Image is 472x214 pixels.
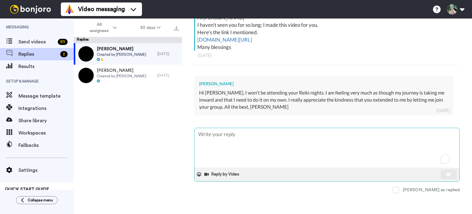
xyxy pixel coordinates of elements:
[157,51,179,56] div: [DATE]
[97,52,146,57] span: Created by [PERSON_NAME]
[75,19,128,36] button: All assignees
[16,196,58,204] button: Collapse menu
[199,89,449,111] div: Hi [PERSON_NAME], I won't be attending your Reiki nights. I am feeling very much as though my jou...
[97,67,146,74] span: [PERSON_NAME]
[97,46,146,52] span: [PERSON_NAME]
[197,14,458,51] div: Hi [PERSON_NAME] I haven’t seen you for so long; I made this video for you. Here’s the link I men...
[128,22,172,33] button: 30 days
[446,172,452,177] img: send-white.svg
[65,4,74,14] img: vm-color.svg
[18,92,74,100] span: Message template
[7,5,53,14] img: bj-logo-header-white.svg
[199,81,449,87] div: [PERSON_NAME]
[18,105,74,112] span: Integrations
[87,22,112,34] span: All assignees
[204,170,241,179] button: Reply by Video
[18,142,74,149] span: Fallbacks
[18,38,55,46] span: Send videos
[28,198,53,203] span: Collapse menu
[436,107,450,114] div: [DATE]
[78,5,125,14] span: Video messaging
[18,167,74,174] span: Settings
[18,63,74,70] span: Results
[78,68,94,83] img: cf6aa234-e3a1-4521-b7f9-a65765ef5051-thumb.jpg
[174,26,179,31] img: export.svg
[58,39,68,45] div: 89
[5,187,49,192] span: QUICK START GUIDE
[172,23,181,32] button: Export all results that match these filters now.
[74,65,182,86] a: [PERSON_NAME]Created by [PERSON_NAME][DATE]
[18,129,74,137] span: Workspaces
[74,43,182,65] a: [PERSON_NAME]Created by [PERSON_NAME][DATE]
[18,50,58,58] span: Replies
[60,51,68,57] div: 2
[195,128,459,168] textarea: To enrich screen reader interactions, please activate Accessibility in Grammarly extension settings
[97,74,146,79] span: Created by [PERSON_NAME]
[198,52,456,59] div: [DATE]
[157,73,179,78] div: [DATE]
[78,46,94,62] img: 1a59a369-311f-4a27-a668-f118ed93eabf-thumb.jpg
[18,117,74,124] span: Share library
[197,36,252,43] a: [DOMAIN_NAME][URL]
[74,37,182,43] div: Replies
[403,187,460,193] div: [PERSON_NAME] as replied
